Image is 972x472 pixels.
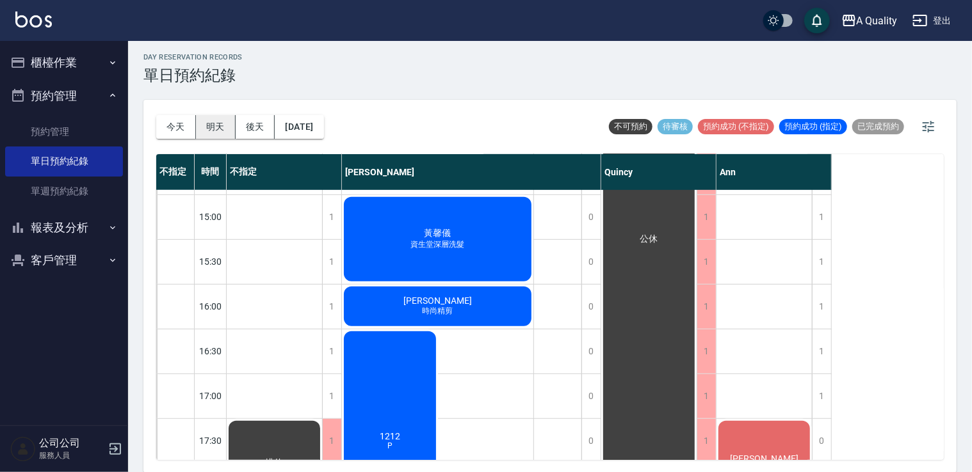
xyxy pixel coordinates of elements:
div: 0 [812,419,831,463]
div: 15:00 [195,194,227,239]
div: 1 [697,329,716,374]
img: Logo [15,12,52,28]
button: 登出 [907,9,957,33]
button: [DATE] [275,115,323,139]
div: A Quality [857,13,898,29]
button: 明天 [196,115,236,139]
div: 16:30 [195,329,227,374]
div: 17:30 [195,418,227,463]
div: 1 [697,374,716,418]
span: 預約成功 (不指定) [698,121,774,132]
div: 1 [697,240,716,284]
p: 服務人員 [39,450,104,461]
div: 不指定 [227,154,342,190]
span: 已完成預約 [852,121,904,132]
div: 0 [581,195,601,239]
div: 0 [581,374,601,418]
div: Quincy [601,154,717,190]
button: 客戶管理 [5,244,123,277]
span: 黃馨儀 [422,228,454,239]
div: 1 [322,240,341,284]
a: 預約管理 [5,117,123,146]
div: 1 [812,240,831,284]
button: 預約管理 [5,79,123,113]
div: 1 [322,419,341,463]
div: 0 [581,329,601,374]
span: 時尚精剪 [420,306,456,317]
div: 1 [322,329,341,374]
button: 櫃檯作業 [5,46,123,79]
a: 單日預約紀錄 [5,146,123,176]
div: 1 [812,195,831,239]
span: 1212 [377,431,403,441]
div: 16:00 [195,284,227,329]
span: 排休 [263,457,286,469]
img: Person [10,436,36,462]
div: 1 [812,374,831,418]
button: 今天 [156,115,196,139]
button: 後天 [236,115,275,139]
div: 1 [697,419,716,463]
div: 1 [322,285,341,329]
div: 時間 [195,154,227,190]
span: P [385,441,395,450]
div: 不指定 [156,154,195,190]
div: 1 [812,285,831,329]
div: 0 [581,419,601,463]
span: 預約成功 (指定) [779,121,847,132]
span: 待審核 [658,121,693,132]
div: 1 [697,195,716,239]
button: A Quality [836,8,903,34]
h3: 單日預約紀錄 [143,67,243,84]
div: 1 [812,329,831,374]
div: 1 [322,374,341,418]
a: 單週預約紀錄 [5,177,123,206]
span: 不可預約 [609,121,652,132]
button: 報表及分析 [5,211,123,244]
h5: 公司公司 [39,437,104,450]
div: 15:30 [195,239,227,284]
div: [PERSON_NAME] [342,154,601,190]
div: 0 [581,285,601,329]
div: 0 [581,240,601,284]
span: 資生堂深層洗髮 [409,239,467,250]
div: Ann [717,154,832,190]
h2: day Reservation records [143,53,243,61]
span: 公休 [638,233,661,245]
span: [PERSON_NAME] [727,453,801,464]
div: 1 [322,195,341,239]
button: save [804,8,830,33]
div: 1 [697,285,716,329]
span: [PERSON_NAME] [401,295,474,306]
div: 17:00 [195,374,227,418]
